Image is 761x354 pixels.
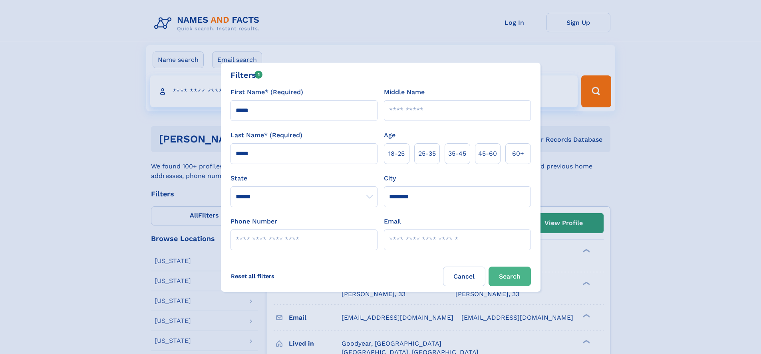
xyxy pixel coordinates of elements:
label: Age [384,131,395,140]
label: Phone Number [230,217,277,226]
label: State [230,174,378,183]
label: Last Name* (Required) [230,131,302,140]
label: Reset all filters [226,267,280,286]
label: Email [384,217,401,226]
button: Search [489,267,531,286]
label: City [384,174,396,183]
label: First Name* (Required) [230,87,303,97]
span: 60+ [512,149,524,158]
label: Middle Name [384,87,425,97]
span: 25‑35 [418,149,436,158]
label: Cancel [443,267,485,286]
span: 35‑45 [448,149,466,158]
div: Filters [230,69,263,81]
span: 18‑25 [388,149,405,158]
span: 45‑60 [478,149,497,158]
